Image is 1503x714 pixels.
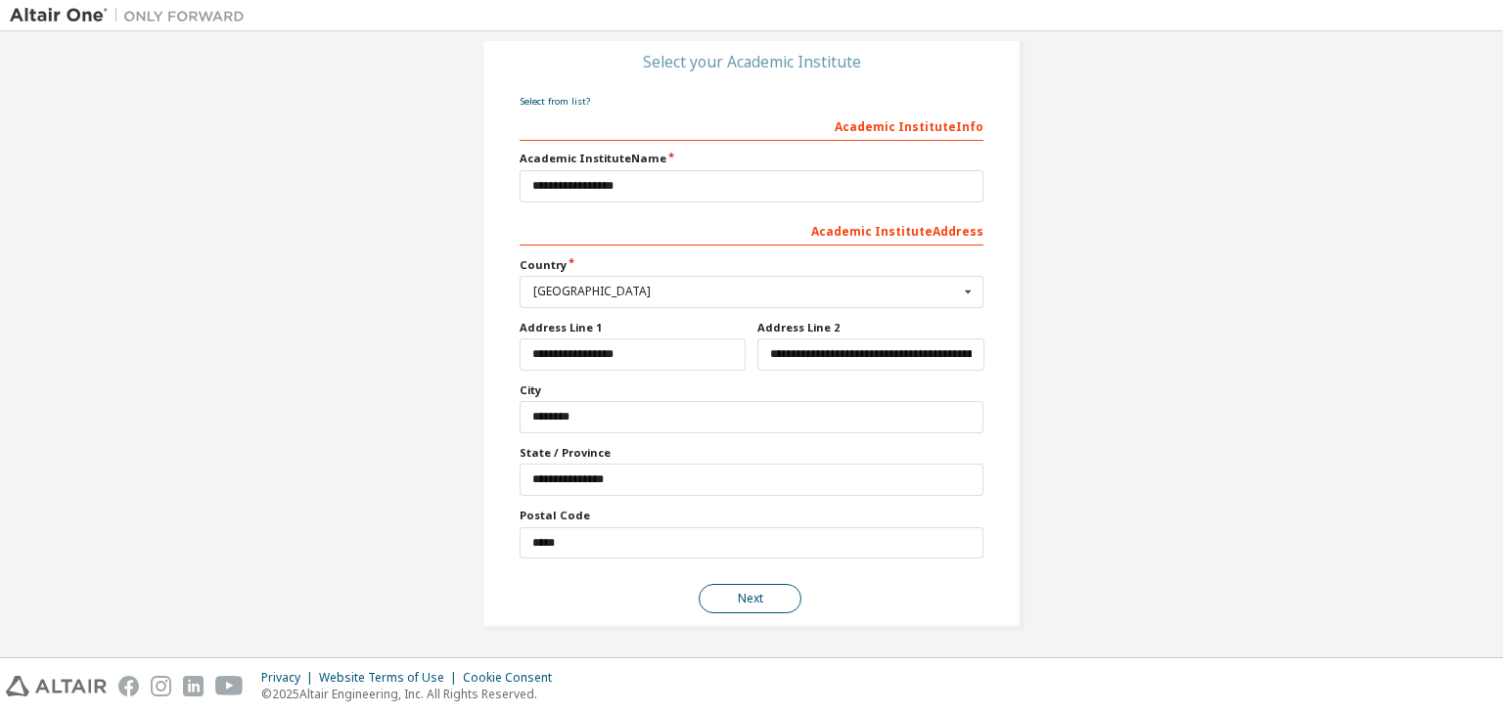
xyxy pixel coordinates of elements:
[643,56,861,67] div: Select your Academic Institute
[520,508,983,523] label: Postal Code
[463,670,564,686] div: Cookie Consent
[261,686,564,702] p: © 2025 Altair Engineering, Inc. All Rights Reserved.
[520,320,746,335] label: Address Line 1
[520,110,983,141] div: Academic Institute Info
[520,445,983,461] label: State / Province
[520,214,983,245] div: Academic Institute Address
[118,676,139,696] img: facebook.svg
[520,151,983,166] label: Academic Institute Name
[533,286,959,297] div: [GEOGRAPHIC_DATA]
[757,320,983,335] label: Address Line 2
[520,382,983,398] label: City
[520,95,590,108] a: Select from list?
[215,676,244,696] img: youtube.svg
[699,584,801,613] button: Next
[10,6,254,25] img: Altair One
[183,676,204,696] img: linkedin.svg
[151,676,171,696] img: instagram.svg
[520,257,983,273] label: Country
[261,670,319,686] div: Privacy
[6,676,107,696] img: altair_logo.svg
[319,670,463,686] div: Website Terms of Use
